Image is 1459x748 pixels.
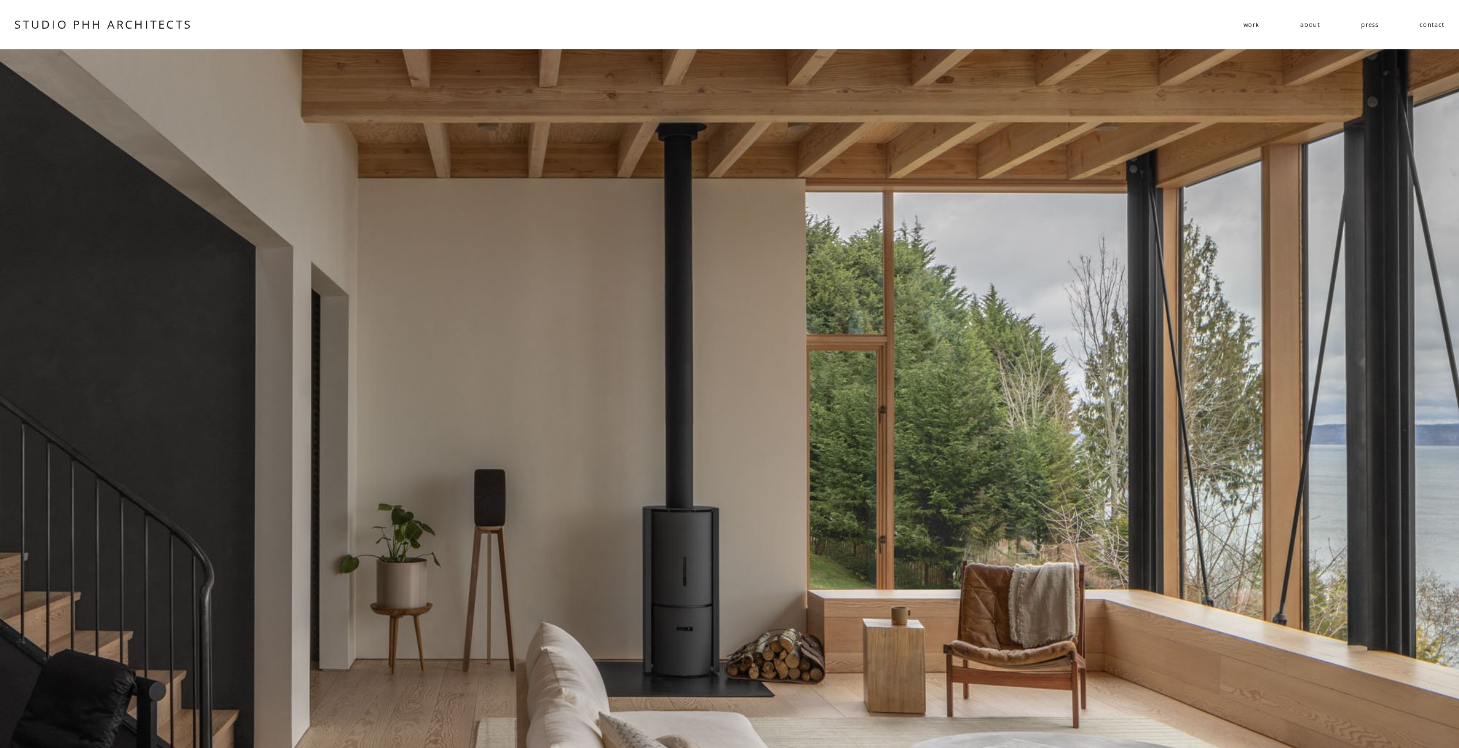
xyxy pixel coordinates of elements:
[1243,16,1259,33] a: folder dropdown
[14,17,192,32] a: STUDIO PHH ARCHITECTS
[1300,16,1320,33] a: about
[1243,17,1259,32] span: work
[1419,16,1444,33] a: contact
[1361,16,1379,33] a: press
